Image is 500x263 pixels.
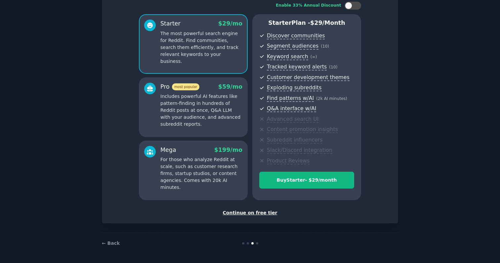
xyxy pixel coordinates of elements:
[267,74,350,81] span: Customer development themes
[310,20,345,26] span: $ 29 /month
[267,64,327,70] span: Tracked keyword alerts
[160,20,181,28] div: Starter
[267,147,332,154] span: Slack/Discord integration
[267,43,318,50] span: Segment audiences
[218,20,242,27] span: $ 29 /mo
[109,209,391,216] div: Continue on free tier
[259,19,354,27] p: Starter Plan -
[102,241,120,246] a: ← Back
[267,157,310,164] span: Product Reviews
[316,96,347,101] span: ( 2k AI minutes )
[311,55,317,59] span: ( ∞ )
[267,105,316,112] span: Q&A interface w/AI
[267,116,318,123] span: Advanced search UI
[160,93,242,128] p: Includes powerful AI features like pattern-finding in hundreds of Reddit posts at once, Q&A LLM w...
[267,84,321,91] span: Exploding subreddits
[321,44,329,49] span: ( 10 )
[267,95,314,102] span: Find patterns w/AI
[160,83,199,91] div: Pro
[214,147,242,153] span: $ 199 /mo
[267,126,338,133] span: Content promotion insights
[267,32,325,39] span: Discover communities
[259,172,354,189] button: BuyStarter- $29/month
[276,3,341,9] div: Enable 33% Annual Discount
[260,177,354,184] div: Buy Starter - $ 29 /month
[329,65,337,69] span: ( 10 )
[267,53,308,60] span: Keyword search
[160,146,176,154] div: Mega
[218,83,242,90] span: $ 59 /mo
[172,83,200,90] span: most popular
[267,137,322,144] span: Subreddit influencers
[160,30,242,65] p: The most powerful search engine for Reddit. Find communities, search them efficiently, and track ...
[160,156,242,191] p: For those who analyze Reddit at scale, such as customer research firms, startup studios, or conte...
